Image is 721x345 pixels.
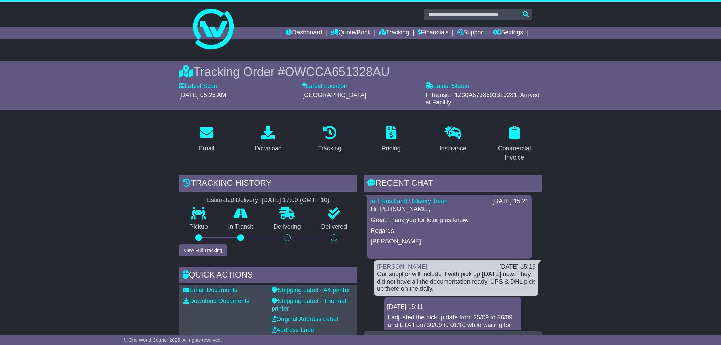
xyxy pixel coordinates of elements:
[435,123,471,155] a: Insurance
[457,27,485,39] a: Support
[179,82,217,90] label: Latest Scan
[272,298,346,312] a: Shipping Label - Thermal printer
[263,223,311,231] p: Delivering
[388,314,518,336] p: I adjusted the pickup date from 25/09 to 26/09 and ETA from 30/09 to 01/10 while waiting for our ...
[262,197,329,204] div: [DATE] 17:00 (GMT +10)
[183,287,237,294] a: Email Documents
[302,82,347,90] label: Latest Location
[255,144,282,153] div: Download
[318,144,341,153] div: Tracking
[491,144,537,162] div: Commercial Invoice
[272,327,316,333] a: Address Label
[179,64,542,79] div: Tracking Order #
[387,303,519,311] div: [DATE] 15:11
[183,298,249,304] a: Download Documents
[286,27,322,39] a: Dashboard
[426,82,469,90] label: Latest Status
[302,92,366,99] span: [GEOGRAPHIC_DATA]
[195,123,219,155] a: Email
[218,223,264,231] p: In Transit
[371,206,528,213] p: Hi [PERSON_NAME],
[272,316,338,322] a: Original Address Label
[179,223,218,231] p: Pickup
[364,175,542,193] div: RECENT CHAT
[371,227,528,235] p: Regards,
[439,144,466,153] div: Insurance
[124,337,222,343] span: © One World Courier 2025. All rights reserved.
[272,287,350,294] a: Shipping Label - A4 printer
[285,65,390,79] span: OWCCA651328AU
[499,263,536,271] div: [DATE] 15:19
[311,223,357,231] p: Delivered
[379,27,409,39] a: Tracking
[426,92,540,106] span: InTransit - 1Z30A5738693319281: Arrived at Facility
[179,267,357,285] div: Quick Actions
[331,27,371,39] a: Quote/Book
[370,198,448,205] a: In Transit and Delivery Team
[179,175,357,193] div: Tracking history
[179,197,357,204] div: Estimated Delivery -
[250,123,286,155] a: Download
[492,198,529,205] div: [DATE] 15:21
[493,27,523,39] a: Settings
[382,144,401,153] div: Pricing
[199,144,214,153] div: Email
[179,244,227,256] button: View Full Tracking
[371,238,528,245] p: [PERSON_NAME]
[378,123,405,155] a: Pricing
[377,271,536,293] div: Our supplier will include it with pick up [DATE] now. They did not have all the documentation rea...
[487,123,542,165] a: Commercial Invoice
[418,27,449,39] a: Financials
[377,263,427,270] a: [PERSON_NAME]
[314,123,346,155] a: Tracking
[179,92,226,99] span: [DATE] 05:26 AM
[371,216,528,224] p: Great, thank you for letting us know.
